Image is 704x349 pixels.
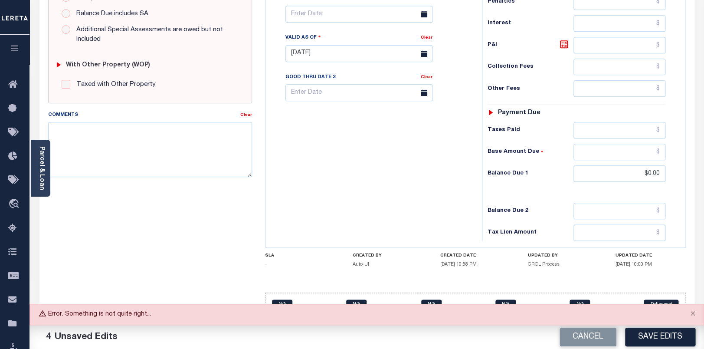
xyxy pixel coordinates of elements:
input: Enter Date [285,6,432,23]
a: Delinquent [644,300,678,309]
span: 4 [46,333,51,342]
a: N/A [570,300,590,309]
h6: Collection Fees [488,63,573,70]
h6: Base Amount Due [488,148,573,155]
h4: UPDATED BY [528,253,598,258]
a: N/A [272,300,292,309]
input: $ [573,224,665,241]
span: - [265,262,267,267]
a: N/A [346,300,367,309]
input: $ [573,80,665,97]
input: $ [573,203,665,219]
input: $ [573,15,665,32]
a: Clear [421,75,432,79]
button: Save Edits [625,328,695,346]
h4: SLA [265,253,335,258]
label: Good Thru Date 2 [285,74,335,81]
input: $ [573,122,665,138]
h5: [DATE] 10:00 PM [616,262,686,267]
h6: with Other Property (WOP) [66,62,150,69]
h6: Interest [488,20,573,27]
h6: Other Fees [488,86,573,92]
h5: CROL Process [528,262,598,267]
span: Unsaved Edits [55,333,118,342]
h4: UPDATED DATE [616,253,686,258]
input: $ [573,144,665,160]
h4: CREATED DATE [440,253,511,258]
input: $ [573,165,665,182]
button: Close [682,304,704,323]
h5: Auto-UI [353,262,423,267]
label: Balance Due includes SA [72,9,148,19]
h6: Balance Due 2 [488,207,573,214]
div: Error. Something is not quite right... [29,304,704,325]
input: Enter Date [285,45,432,62]
h4: CREATED BY [353,253,423,258]
h6: Balance Due 1 [488,170,573,177]
input: Enter Date [285,84,432,101]
h5: [DATE] 10:58 PM [440,262,511,267]
i: travel_explore [8,199,22,210]
label: Taxed with Other Property [72,80,156,90]
input: $ [573,37,665,53]
h6: P&I [488,39,573,51]
a: N/A [495,300,516,309]
a: Clear [240,113,252,117]
label: Comments [48,112,78,119]
h6: Taxes Paid [488,127,573,134]
label: Valid as Of [285,33,321,42]
a: Clear [421,36,432,40]
a: Parcel & Loan [39,146,45,190]
label: Additional Special Assessments are owed but not Included [72,25,238,45]
h6: Tax Lien Amount [488,229,573,236]
button: Cancel [560,328,616,346]
input: $ [573,59,665,75]
h6: Payment due [498,109,540,117]
a: N/A [421,300,442,309]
